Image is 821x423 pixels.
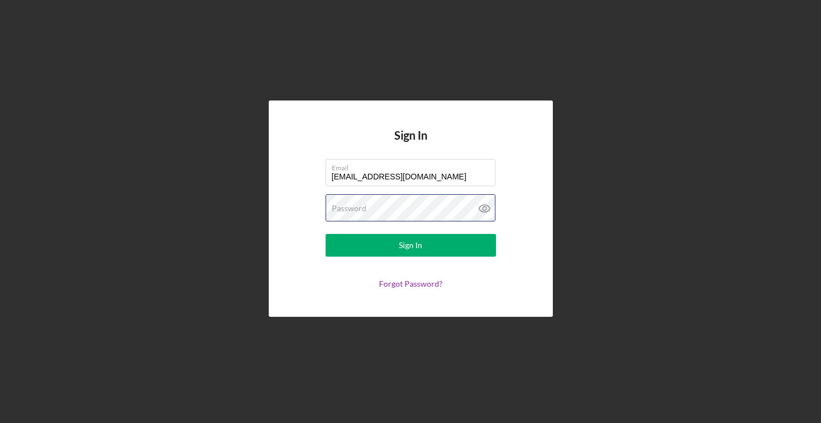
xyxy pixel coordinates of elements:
[399,234,422,257] div: Sign In
[394,129,427,159] h4: Sign In
[326,234,496,257] button: Sign In
[379,279,443,288] a: Forgot Password?
[332,160,495,172] label: Email
[332,204,366,213] label: Password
